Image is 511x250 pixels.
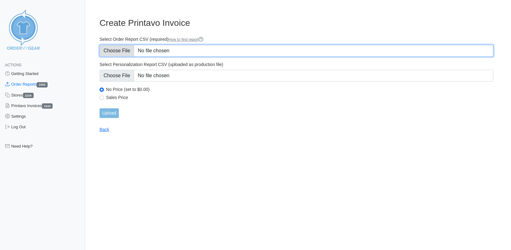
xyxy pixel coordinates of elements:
label: No Price (set to $0.00) [106,87,493,92]
a: Back [100,127,109,132]
span: 2262 [37,82,47,87]
label: Select Order Report CSV (required) [100,36,493,42]
label: Sales Price [106,95,493,100]
h3: Create Printavo Invoice [100,18,493,28]
input: Upload [100,108,119,118]
label: Select Personalization Report CSV (uploaded as production file) [100,62,493,67]
span: 2226 [23,93,34,98]
span: 2223 [42,103,53,109]
span: Actions [5,63,21,67]
a: How to find report [169,37,204,42]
